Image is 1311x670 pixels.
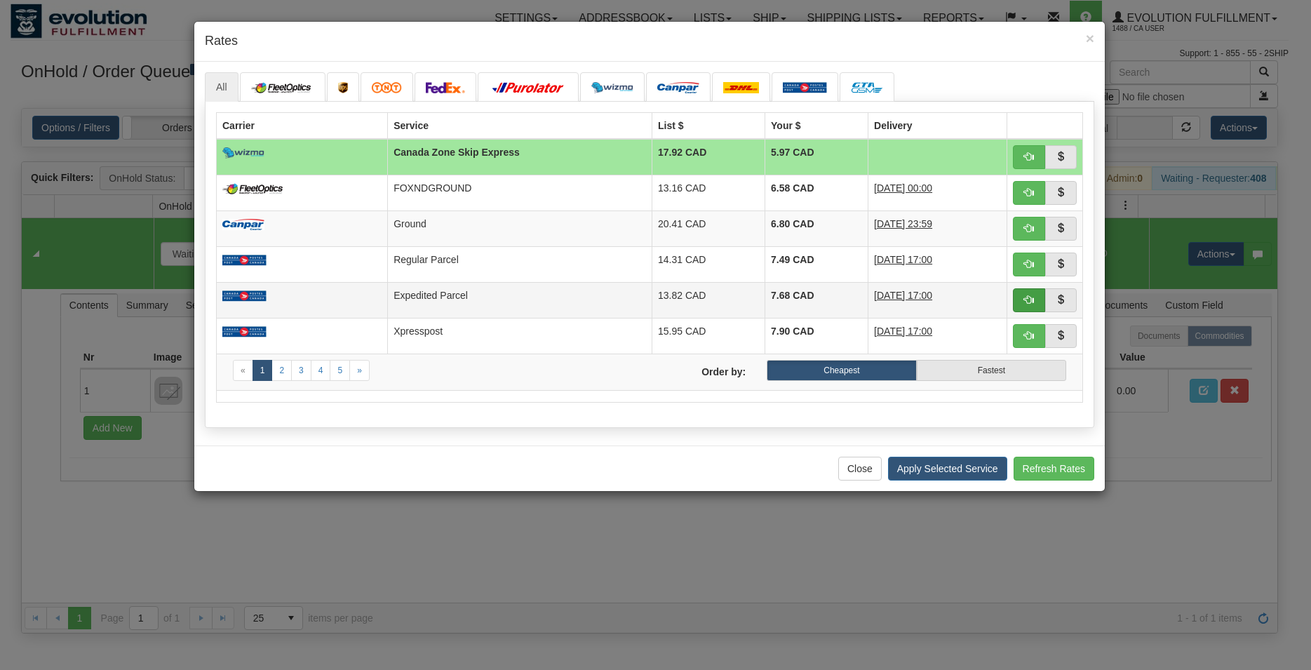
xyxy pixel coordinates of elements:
span: « [241,366,246,375]
img: CarrierLogo_10182.png [251,82,315,93]
a: 5 [330,360,350,381]
span: [DATE] 00:00 [874,182,932,194]
img: wizmo.png [222,147,264,159]
td: FOXNDGROUND [388,175,652,210]
img: tnt.png [372,82,402,93]
img: Canada_post.png [222,326,267,337]
img: Canada_post.png [783,82,827,93]
button: Close [838,457,882,481]
td: 2 Days [868,246,1007,282]
td: 7.90 CAD [765,318,868,354]
img: purolator.png [489,82,567,93]
td: 1 Day [868,175,1007,210]
td: 6.58 CAD [765,175,868,210]
td: Expedited Parcel [388,282,652,318]
td: 6.80 CAD [765,210,868,246]
label: Order by: [650,360,756,379]
button: Refresh Rates [1014,457,1094,481]
span: [DATE] 17:00 [874,290,932,301]
td: 7.68 CAD [765,282,868,318]
a: 4 [311,360,331,381]
td: 13.16 CAD [652,175,765,210]
a: 3 [291,360,311,381]
td: Ground [388,210,652,246]
img: CarrierLogo_10182.png [222,183,286,194]
td: 1 Day [868,210,1007,246]
span: » [357,366,362,375]
td: 20.41 CAD [652,210,765,246]
th: Your $ [765,112,868,139]
span: [DATE] 23:59 [874,218,932,229]
a: All [205,72,238,102]
td: 7.49 CAD [765,246,868,282]
span: × [1086,30,1094,46]
img: FedEx.png [426,82,465,93]
td: Regular Parcel [388,246,652,282]
th: Delivery [868,112,1007,139]
td: 17.92 CAD [652,139,765,175]
a: Next [349,360,370,381]
button: Apply Selected Service [888,457,1007,481]
img: Canada_post.png [222,290,267,302]
td: 14.31 CAD [652,246,765,282]
label: Cheapest [767,360,916,381]
td: 1 Day [868,318,1007,354]
td: 5.97 CAD [765,139,868,175]
td: Xpresspost [388,318,652,354]
img: dhl.png [723,82,759,93]
label: Fastest [917,360,1066,381]
a: 1 [253,360,273,381]
td: 15.95 CAD [652,318,765,354]
th: Carrier [217,112,388,139]
td: 1 Day [868,282,1007,318]
img: ups.png [338,82,348,93]
th: List $ [652,112,765,139]
span: [DATE] 17:00 [874,326,932,337]
button: Close [1086,31,1094,46]
th: Service [388,112,652,139]
img: wizmo.png [591,82,633,93]
img: Canada_post.png [222,255,267,266]
td: Canada Zone Skip Express [388,139,652,175]
h4: Rates [205,32,1094,51]
img: campar.png [222,219,264,230]
td: 13.82 CAD [652,282,765,318]
a: 2 [271,360,292,381]
a: Previous [233,360,253,381]
img: campar.png [657,82,699,93]
img: CarrierLogo_10191.png [851,82,883,93]
span: [DATE] 17:00 [874,254,932,265]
